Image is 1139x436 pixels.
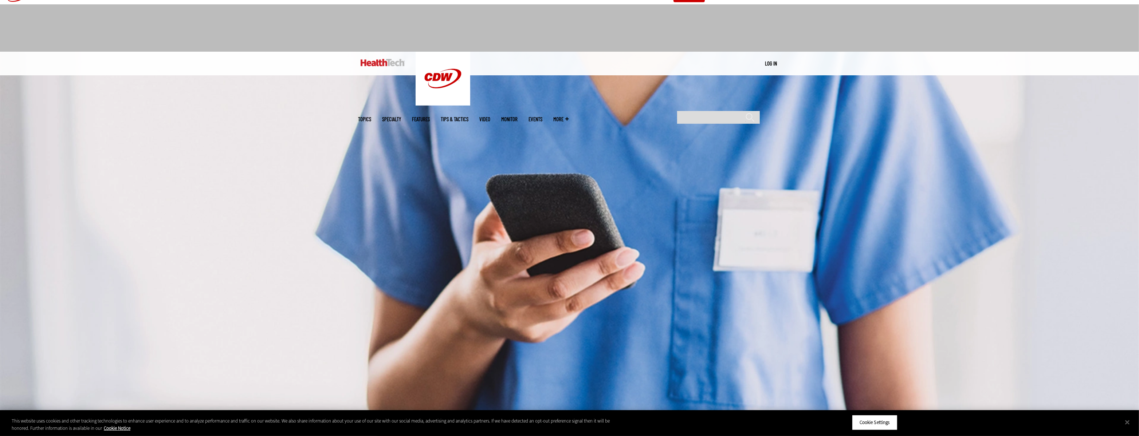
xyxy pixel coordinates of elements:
[12,417,627,432] div: This website uses cookies and other tracking technologies to enhance user experience and to analy...
[852,415,898,430] button: Cookie Settings
[529,116,543,122] a: Events
[441,116,469,122] a: Tips & Tactics
[480,116,491,122] a: Video
[416,100,470,107] a: CDW
[437,12,702,44] iframe: advertisement
[554,116,569,122] span: More
[1119,414,1135,430] button: Close
[358,116,372,122] span: Topics
[765,60,777,67] div: User menu
[765,60,777,67] a: Log in
[502,116,518,122] a: MonITor
[361,59,405,66] img: Home
[412,116,430,122] a: Features
[382,116,401,122] span: Specialty
[104,425,130,431] a: More information about your privacy
[416,52,470,106] img: Home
